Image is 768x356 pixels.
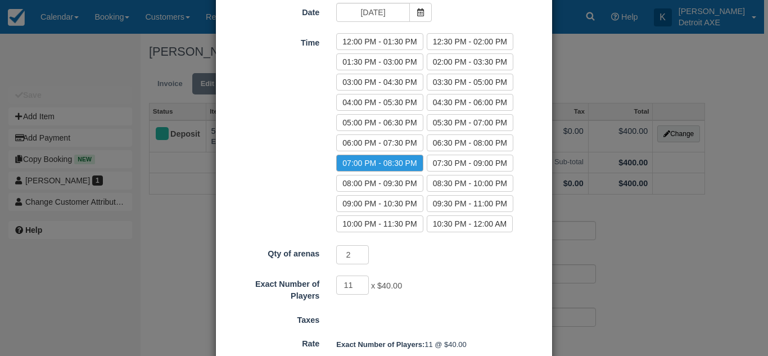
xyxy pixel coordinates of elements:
[216,334,328,350] label: Rate
[427,175,513,192] label: 08:30 PM - 10:00 PM
[336,175,423,192] label: 08:00 PM - 09:30 PM
[216,274,328,301] label: Exact Number of Players
[427,74,513,91] label: 03:30 PM - 05:00 PM
[427,33,513,50] label: 12:30 PM - 02:00 PM
[427,155,513,172] label: 07:30 PM - 09:00 PM
[336,94,423,111] label: 04:00 PM - 05:30 PM
[336,245,369,264] input: Qty of arenas
[336,53,423,70] label: 01:30 PM - 03:00 PM
[336,195,423,212] label: 09:00 PM - 10:30 PM
[216,310,328,326] label: Taxes
[336,155,423,172] label: 07:00 PM - 08:30 PM
[427,195,513,212] label: 09:30 PM - 11:00 PM
[427,114,513,131] label: 05:30 PM - 07:00 PM
[336,74,423,91] label: 03:00 PM - 04:30 PM
[427,94,513,111] label: 04:30 PM - 06:00 PM
[336,276,369,295] input: Exact Number of Players
[427,134,513,151] label: 06:30 PM - 08:00 PM
[336,114,423,131] label: 05:00 PM - 06:30 PM
[371,282,402,291] span: x $40.00
[427,215,513,232] label: 10:30 PM - 12:00 AM
[328,335,552,354] div: 11 @ $40.00
[216,244,328,260] label: Qty of arenas
[336,340,424,349] strong: Exact Number of Players
[336,134,423,151] label: 06:00 PM - 07:30 PM
[336,215,423,232] label: 10:00 PM - 11:30 PM
[427,53,513,70] label: 02:00 PM - 03:30 PM
[336,33,423,50] label: 12:00 PM - 01:30 PM
[216,3,328,19] label: Date
[216,33,328,49] label: Time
